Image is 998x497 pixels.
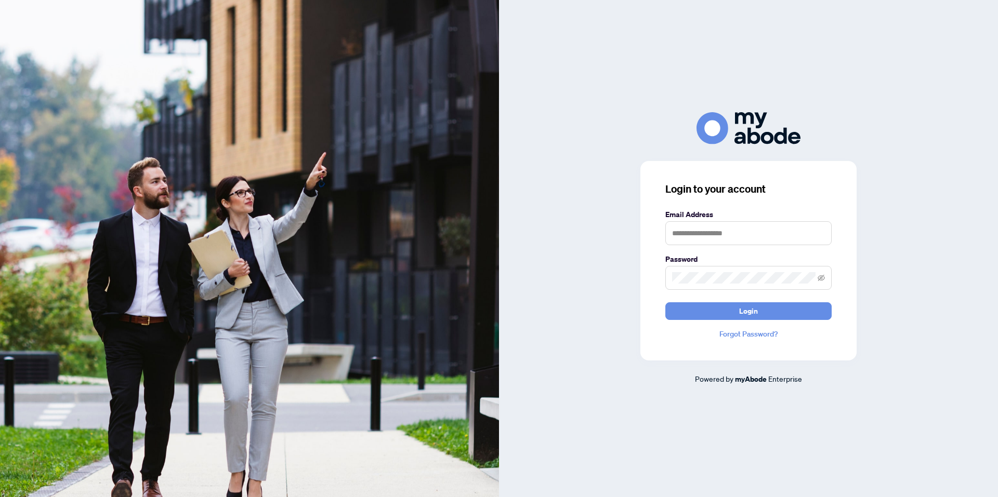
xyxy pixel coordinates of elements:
a: myAbode [735,373,767,385]
label: Password [665,253,832,265]
span: Enterprise [768,374,802,383]
span: Login [739,303,758,319]
label: Email Address [665,209,832,220]
a: Forgot Password? [665,328,832,340]
span: eye-invisible [818,274,825,281]
button: Login [665,302,832,320]
img: ma-logo [697,112,800,144]
h3: Login to your account [665,182,832,196]
span: Powered by [695,374,733,383]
